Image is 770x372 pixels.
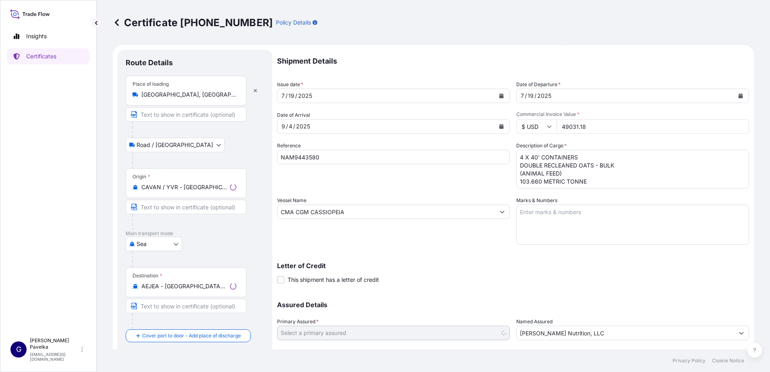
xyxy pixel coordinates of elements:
[7,48,90,64] a: Certificates
[277,81,303,89] span: Issue date
[734,326,749,340] button: Show suggestions
[495,89,508,102] button: Calendar
[230,184,236,190] div: Loading
[516,150,749,188] textarea: 4 X 40' CONTAINERS DOUBLE RECLEANED OATS - BULK (ANIMAL FEED) 103.660 METRIC TONNE
[281,91,286,101] div: month,
[277,142,301,150] label: Reference
[142,332,241,340] span: Cover port to door - Add place of discharge
[132,273,162,279] div: Destination
[230,283,236,289] div: Loading
[132,81,169,87] div: Place of loading
[295,122,311,131] div: year,
[534,91,536,101] div: /
[277,196,306,205] label: Vessel Name
[126,299,246,313] input: Text to appear on certificate
[277,50,749,72] p: Shipment Details
[137,141,213,149] span: Road / [GEOGRAPHIC_DATA]
[297,91,313,101] div: year,
[16,345,21,353] span: G
[126,107,246,122] input: Text to appear on certificate
[536,91,552,101] div: year,
[288,276,379,284] span: This shipment has a letter of credit
[277,111,310,119] span: Date of Arrival
[286,91,288,101] div: /
[276,19,311,27] p: Policy Details
[277,302,749,308] p: Assured Details
[277,326,510,340] button: Select a primary assured
[277,262,749,269] p: Letter of Credit
[295,91,297,101] div: /
[26,52,56,60] p: Certificates
[495,205,509,219] button: Show suggestions
[520,91,525,101] div: month,
[132,174,150,180] div: Origin
[281,329,346,337] span: Select a primary assured
[516,196,557,205] label: Marks & Numbers
[288,122,293,131] div: day,
[293,122,295,131] div: /
[516,81,561,89] span: Date of Departure
[126,200,246,214] input: Text to appear on certificate
[113,16,273,29] p: Certificate [PHONE_NUMBER]
[277,205,495,219] input: Type to search vessel name or IMO
[141,91,236,99] input: Place of loading
[126,237,182,251] button: Select transport
[141,183,227,191] input: Origin
[30,352,80,362] p: [EMAIL_ADDRESS][DOMAIN_NAME]
[126,138,225,152] button: Select transport
[712,358,744,364] a: Cookie Notice
[26,32,47,40] p: Insights
[288,91,295,101] div: day,
[525,91,527,101] div: /
[516,142,567,150] label: Description of Cargo
[277,318,319,326] span: Primary Assured
[281,122,286,131] div: month,
[516,111,749,118] span: Commercial Invoice Value
[277,150,510,164] input: Enter booking reference
[141,282,227,290] input: Destination
[527,91,534,101] div: day,
[126,58,173,68] p: Route Details
[517,326,734,340] input: Assured Name
[126,230,264,237] p: Main transport mode
[557,119,749,134] input: Enter amount
[516,318,553,326] label: Named Assured
[126,329,251,342] button: Cover port to door - Add place of discharge
[286,122,288,131] div: /
[30,337,80,350] p: [PERSON_NAME] Pavelka
[137,240,147,248] span: Sea
[7,28,90,44] a: Insights
[673,358,706,364] a: Privacy Policy
[734,89,747,102] button: Calendar
[495,120,508,133] button: Calendar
